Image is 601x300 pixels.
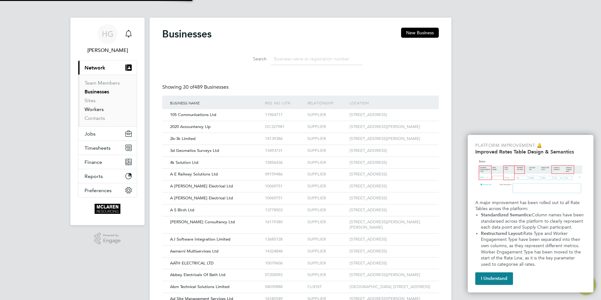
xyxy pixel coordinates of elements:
[263,216,306,228] div: 16119380
[263,258,306,269] div: 10079606
[263,204,306,216] div: 13778503
[306,157,348,169] div: SUPPLIER
[348,281,433,293] div: [GEOGRAPHIC_DATA] [STREET_ADDRESS]
[170,219,235,225] span: [PERSON_NAME] Consultancy Ltd
[481,231,582,267] span: Rate Type and Worker Engagement Type have been separated into their own columns, as they represen...
[348,96,433,110] div: Location
[263,281,306,293] div: 04039888
[263,145,306,157] div: 13493731
[306,246,348,257] div: SUPPLIER
[306,204,348,216] div: SUPPLIER
[85,131,96,137] span: Jobs
[263,234,306,245] div: 13685728
[170,124,211,129] span: 2020 Accountancy Llp
[85,159,102,165] span: Finance
[263,192,306,204] div: 10069751
[348,109,433,121] div: [STREET_ADDRESS]
[85,97,96,103] a: Sites
[170,248,218,254] span: Aamarni Multiservices Ltd
[306,269,348,281] div: SUPPLIER
[348,258,433,269] div: [STREET_ADDRESS]
[306,258,348,269] div: SUPPLIER
[85,187,112,193] span: Preferences
[263,181,306,192] div: 10069751
[348,181,433,192] div: [STREET_ADDRESS]
[78,24,137,54] a: Go to account details
[85,80,120,86] a: Team Members
[481,212,585,230] span: Column names have been standarised across the platform to clearly represent each data point and S...
[85,65,105,71] span: Network
[306,192,348,204] div: SUPPLIER
[103,238,121,243] span: Engage
[263,246,306,257] div: 14324848
[85,115,105,121] a: Contacts
[170,284,229,289] span: Abm Technical Solutions Limited
[348,133,433,145] div: [STREET_ADDRESS][PERSON_NAME]
[170,207,194,213] span: A S Birch Ltd
[170,260,214,266] span: AATH ELECTRICAL LTD
[78,47,137,54] span: Harry Gelb
[306,121,348,133] div: SUPPLIER
[85,89,109,95] a: Businesses
[348,234,433,245] div: [STREET_ADDRESS]
[475,142,586,149] p: Platform Improvement 🔔
[348,145,433,157] div: [STREET_ADDRESS]
[348,216,433,233] div: [STREET_ADDRESS][PERSON_NAME][PERSON_NAME]
[170,160,198,165] span: 4k Solution Ltd
[348,204,433,216] div: [STREET_ADDRESS]
[170,183,233,189] span: A [PERSON_NAME] Electrical Ltd
[102,30,113,38] span: HG
[70,18,145,225] nav: Main navigation
[170,112,216,117] span: 105 Communications Ltd
[162,84,230,91] div: Showing
[348,192,433,204] div: [STREET_ADDRESS]
[85,173,103,179] span: Reports
[475,200,586,212] p: A major improvement has been rolled out to all Rate Tables across the platform:
[348,246,433,257] div: [STREET_ADDRESS]
[170,136,196,141] span: 2b-3k Limited
[306,109,348,121] div: SUPPLIER
[306,145,348,157] div: SUPPLIER
[183,84,229,90] span: 489 Businesses
[348,269,433,281] div: [STREET_ADDRESS][PERSON_NAME]
[401,28,439,38] button: New Business
[348,121,433,133] div: [STREET_ADDRESS][PERSON_NAME]
[170,195,233,201] span: A [PERSON_NAME] Electrical Ltd
[170,148,219,153] span: 3d Geomatics Surveys Ltd
[95,204,120,214] img: mclaren-logo-retina.png
[103,233,121,238] span: Powered by
[85,145,111,151] span: Timesheets
[306,216,348,228] div: SUPPLIER
[306,234,348,245] div: SUPPLIER
[481,212,532,218] strong: Standardized Semantics:
[170,236,230,242] span: A.I Software Integration Limited
[263,96,306,110] div: Reg. No / UTR
[85,106,104,112] a: Workers
[306,169,348,180] div: SUPPLIER
[183,84,194,90] span: 30 of
[162,28,212,40] h2: Businesses
[263,269,306,281] div: 07200092
[170,171,218,177] span: A E Railway Solutions Ltd
[263,133,306,145] div: 14139386
[475,272,513,285] button: I Understand
[348,157,433,169] div: [STREET_ADDRESS]
[348,169,433,180] div: [STREET_ADDRESS]
[263,169,306,180] div: 09159486
[238,56,267,62] label: Search
[263,121,306,133] div: OC327981
[306,133,348,145] div: SUPPLIER
[168,96,263,110] div: Business Name
[263,109,306,121] div: 11964717
[468,135,593,292] div: Improved Rate Table Semantics
[306,281,348,293] div: CLIENT
[78,204,137,214] a: Go to home page
[170,272,225,277] span: Abbey Electricals Of Bath Ltd
[263,157,306,169] div: 15856436
[271,53,363,65] input: Business name or registration number
[481,231,523,236] strong: Restructured Layout:
[306,96,348,110] div: Relationship
[475,157,586,197] img: Updated Rates Table Design & Semantics
[475,149,586,155] h2: Improved Rates Table Design & Semantics
[306,181,348,192] div: SUPPLIER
